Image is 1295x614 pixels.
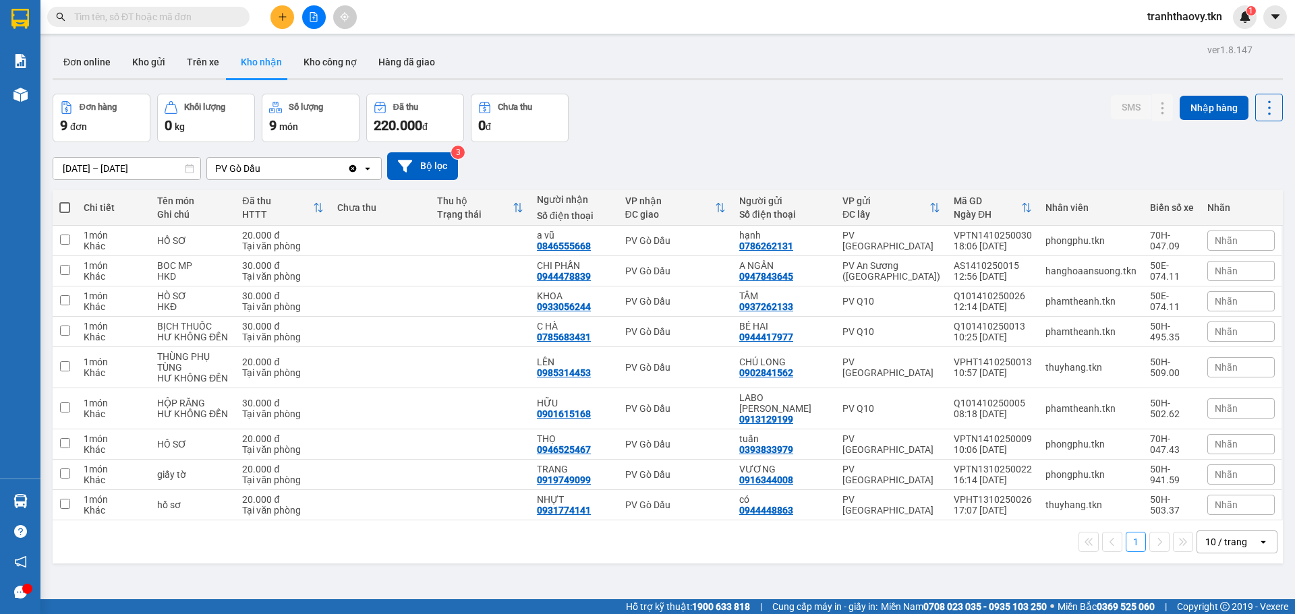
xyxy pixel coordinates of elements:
[84,202,144,213] div: Chi tiết
[279,121,298,132] span: món
[1045,469,1136,480] div: phongphu.tkn
[625,326,726,337] div: PV Gò Dầu
[739,494,829,505] div: có
[486,121,491,132] span: đ
[1045,499,1136,510] div: thuyhang.tkn
[625,499,726,510] div: PV Gò Dầu
[157,373,229,383] div: HƯ KHÔNG ĐỀN
[242,241,324,251] div: Tại văn phòng
[954,494,1032,505] div: VPHT1310250026
[84,332,144,342] div: Khác
[157,301,229,312] div: HKĐ
[157,260,229,271] div: BOC MP
[84,398,144,408] div: 1 món
[157,469,229,480] div: giấy tờ
[739,474,793,485] div: 0916344008
[947,190,1039,226] th: Toggle SortBy
[374,117,422,133] span: 220.000
[157,439,229,450] div: HỒ SƠ
[842,464,940,485] div: PV [GEOGRAPHIC_DATA]
[1215,469,1238,480] span: Nhãn
[537,433,611,444] div: THỌ
[13,494,28,508] img: warehouse-icon
[14,555,27,568] span: notification
[881,599,1047,614] span: Miền Nam
[625,439,726,450] div: PV Gò Dầu
[1246,6,1256,16] sup: 1
[242,301,324,312] div: Tại văn phòng
[923,601,1047,612] strong: 0708 023 035 - 0935 103 250
[537,241,591,251] div: 0846555668
[157,290,229,301] div: HÒ SƠ
[537,290,611,301] div: KHOA
[954,290,1032,301] div: Q101410250026
[842,433,940,455] div: PV [GEOGRAPHIC_DATA]
[437,195,513,206] div: Thu hộ
[954,398,1032,408] div: Q101410250005
[954,433,1032,444] div: VPTN1410250009
[1136,8,1233,25] span: tranhthaovy.tkn
[242,494,324,505] div: 20.000 đ
[242,290,324,301] div: 30.000 đ
[84,474,144,485] div: Khác
[625,469,726,480] div: PV Gò Dầu
[954,444,1032,455] div: 10:06 [DATE]
[478,117,486,133] span: 0
[157,209,229,220] div: Ghi chú
[625,266,726,276] div: PV Gò Dầu
[84,260,144,271] div: 1 món
[60,117,67,133] span: 9
[278,12,287,22] span: plus
[739,464,829,474] div: VƯƠNG
[739,433,829,444] div: tuấn
[157,271,229,282] div: HKD
[53,158,200,179] input: Select a date range.
[157,398,229,408] div: HỘP RĂNG
[157,408,229,419] div: HƯ KHÔNG ĐỀN
[84,321,144,332] div: 1 món
[1215,266,1238,276] span: Nhãn
[157,321,229,332] div: BỊCH THUỐC
[242,464,324,474] div: 20.000 đ
[739,290,829,301] div: TÂM
[836,190,947,226] th: Toggle SortBy
[242,271,324,282] div: Tại văn phòng
[1045,403,1136,414] div: phamtheanh.tkn
[293,46,368,78] button: Kho công nợ
[537,332,591,342] div: 0785683431
[625,403,726,414] div: PV Gò Dầu
[262,162,263,175] input: Selected PV Gò Dầu.
[625,209,715,220] div: ĐC giao
[157,332,229,342] div: HƯ KHÔNG ĐỀN
[157,499,229,510] div: hồ sơ
[242,408,324,419] div: Tại văn phòng
[1150,494,1194,516] div: 50H-503.37
[14,586,27,598] span: message
[1150,290,1194,312] div: 50E-074.11
[13,88,28,102] img: warehouse-icon
[537,230,611,241] div: a vũ
[269,117,277,133] span: 9
[366,94,464,142] button: Đã thu220.000đ
[84,367,144,378] div: Khác
[362,163,373,174] svg: open
[84,408,144,419] div: Khác
[340,12,349,22] span: aim
[368,46,446,78] button: Hàng đã giao
[242,367,324,378] div: Tại văn phòng
[337,202,424,213] div: Chưa thu
[121,46,176,78] button: Kho gửi
[954,209,1021,220] div: Ngày ĐH
[618,190,732,226] th: Toggle SortBy
[954,321,1032,332] div: Q101410250013
[739,444,793,455] div: 0393833979
[437,209,513,220] div: Trạng thái
[954,260,1032,271] div: AS1410250015
[53,46,121,78] button: Đơn online
[1215,235,1238,246] span: Nhãn
[1126,532,1146,552] button: 1
[954,367,1032,378] div: 10:57 [DATE]
[537,464,611,474] div: TRANG
[954,408,1032,419] div: 08:18 [DATE]
[1215,403,1238,414] span: Nhãn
